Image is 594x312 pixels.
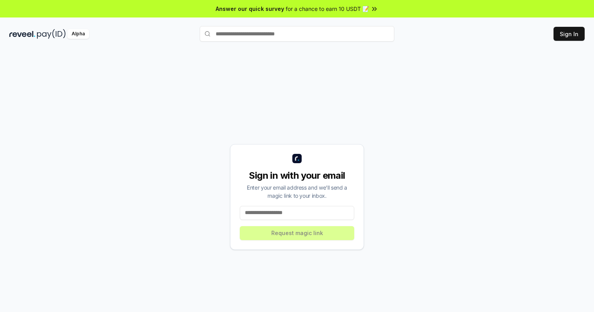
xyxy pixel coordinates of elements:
span: for a chance to earn 10 USDT 📝 [286,5,369,13]
button: Sign In [554,27,585,41]
span: Answer our quick survey [216,5,284,13]
div: Alpha [67,29,89,39]
div: Sign in with your email [240,169,354,182]
div: Enter your email address and we’ll send a magic link to your inbox. [240,183,354,200]
img: reveel_dark [9,29,35,39]
img: pay_id [37,29,66,39]
img: logo_small [292,154,302,163]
